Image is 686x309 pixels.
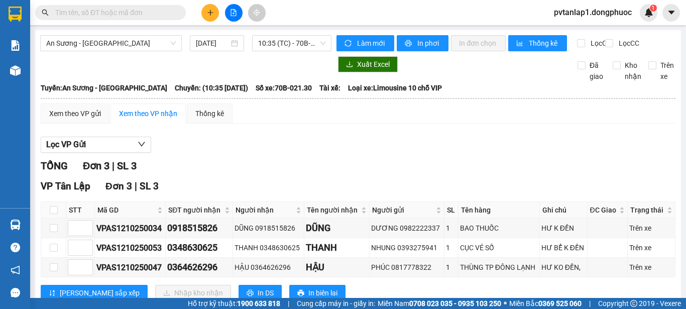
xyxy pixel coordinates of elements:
div: 1 [446,223,456,234]
td: 0348630625 [166,238,233,258]
span: Chuyến: (10:35 [DATE]) [175,82,248,93]
td: 0364626296 [166,258,233,277]
span: sort-ascending [49,289,56,297]
span: ĐC Giao [590,204,618,216]
td: HẬU [304,258,370,277]
div: BAO THUỐC [460,223,538,234]
span: Loại xe: Limousine 10 chỗ VIP [348,82,442,93]
input: Tìm tên, số ĐT hoặc mã đơn [55,7,174,18]
span: Mã GD [97,204,155,216]
span: pvtanlap1.dongphuoc [546,6,640,19]
img: logo-vxr [9,7,22,22]
td: VPAS1210250034 [95,219,166,238]
div: CỤC VÉ SỐ [460,242,538,253]
div: NHUNG 0393275941 [371,242,442,253]
div: Trên xe [629,223,673,234]
sup: 1 [650,5,657,12]
span: In phơi [417,38,440,49]
span: sync [345,40,353,48]
span: printer [247,289,254,297]
td: THANH [304,238,370,258]
div: 0364626296 [167,260,231,274]
span: Đơn 3 [105,180,132,192]
div: Trên xe [629,242,673,253]
span: Kho nhận [621,60,645,82]
div: THANH 0348630625 [235,242,302,253]
img: warehouse-icon [10,220,21,230]
div: Trên xe [629,262,673,273]
button: printerIn phơi [397,35,448,51]
span: | [135,180,137,192]
span: message [11,288,20,297]
span: 1 [651,5,655,12]
span: | [288,298,289,309]
div: PHÚC 0817778322 [371,262,442,273]
div: VPAS1210250053 [96,242,164,254]
span: Đã giao [586,60,607,82]
span: plus [207,9,214,16]
span: Làm mới [357,38,386,49]
span: SL 3 [117,160,137,172]
div: 1 [446,262,456,273]
span: bar-chart [516,40,525,48]
div: DŨNG 0918515826 [235,223,302,234]
span: Hỗ trợ kỹ thuật: [188,298,280,309]
div: Xem theo VP gửi [49,108,101,119]
div: VPAS1210250034 [96,222,164,235]
span: printer [297,289,304,297]
b: Tuyến: An Sương - [GEOGRAPHIC_DATA] [41,84,167,92]
span: Lọc VP Gửi [46,138,86,151]
span: Lọc CR [587,38,613,49]
span: download [346,61,353,69]
span: Tên người nhận [307,204,360,216]
span: Cung cấp máy in - giấy in: [297,298,375,309]
span: Người gửi [372,204,433,216]
strong: 0369 525 060 [538,299,582,307]
th: Ghi chú [540,202,588,219]
span: Trạng thái [630,204,665,216]
div: THÙNG TP ĐÔNG LẠNH [460,262,538,273]
span: file-add [230,9,237,16]
div: DƯƠNG 0982222337 [371,223,442,234]
span: | [589,298,591,309]
button: plus [201,4,219,22]
div: VPAS1210250047 [96,261,164,274]
th: STT [66,202,95,219]
div: HƯ KO ĐỀN, [541,262,586,273]
span: Đơn 3 [83,160,109,172]
span: In DS [258,287,274,298]
td: VPAS1210250053 [95,238,166,258]
span: search [42,9,49,16]
img: solution-icon [10,40,21,51]
td: DŨNG [304,219,370,238]
button: sort-ascending[PERSON_NAME] sắp xếp [41,285,148,301]
span: Lọc CC [615,38,641,49]
span: Miền Nam [378,298,501,309]
span: Miền Bắc [509,298,582,309]
img: icon-new-feature [644,8,653,17]
span: VP Tân Lập [41,180,90,192]
td: VPAS1210250047 [95,258,166,277]
button: bar-chartThống kê [508,35,567,51]
strong: 0708 023 035 - 0935 103 250 [409,299,501,307]
th: Tên hàng [459,202,540,219]
span: aim [253,9,260,16]
div: 0348630625 [167,241,231,255]
span: Trên xe [656,60,678,82]
div: HẬU 0364626296 [235,262,302,273]
span: Thống kê [529,38,559,49]
div: Xem theo VP nhận [119,108,177,119]
span: SĐT người nhận [168,204,222,216]
span: An Sương - Tân Biên [46,36,176,51]
div: DŨNG [306,221,368,235]
button: syncLàm mới [336,35,394,51]
button: In đơn chọn [451,35,506,51]
span: In biên lai [308,287,337,298]
div: Thống kê [195,108,224,119]
span: Xuất Excel [357,59,390,70]
button: Lọc VP Gửi [41,137,151,153]
span: SL 3 [140,180,159,192]
img: warehouse-icon [10,65,21,76]
span: ⚪️ [504,301,507,305]
button: printerIn DS [239,285,282,301]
